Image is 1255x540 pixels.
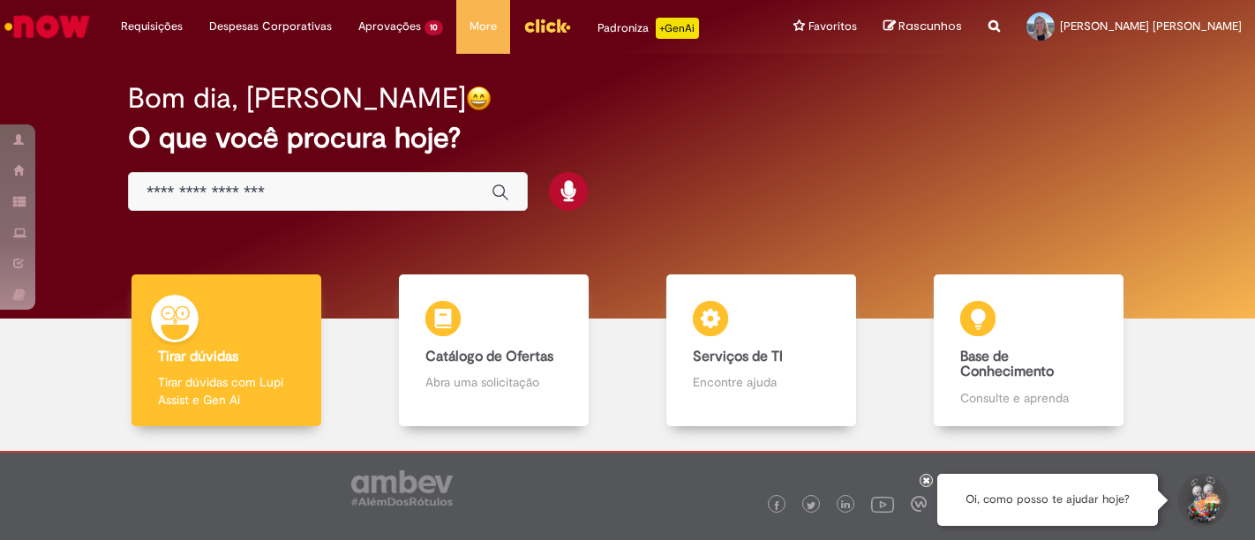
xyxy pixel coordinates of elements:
p: Consulte e aprenda [960,389,1096,407]
b: Tirar dúvidas [158,348,238,365]
a: Base de Conhecimento Consulte e aprenda [895,274,1162,427]
a: Serviços de TI Encontre ajuda [627,274,895,427]
a: Tirar dúvidas Tirar dúvidas com Lupi Assist e Gen Ai [93,274,360,427]
img: click_logo_yellow_360x200.png [523,12,571,39]
b: Base de Conhecimento [960,348,1054,381]
img: logo_footer_twitter.png [807,501,815,510]
img: logo_footer_facebook.png [772,501,781,510]
button: Iniciar Conversa de Suporte [1176,474,1229,527]
a: Rascunhos [883,19,962,35]
span: Rascunhos [898,18,962,34]
img: logo_footer_youtube.png [871,492,894,515]
img: ServiceNow [2,9,93,44]
span: [PERSON_NAME] [PERSON_NAME] [1060,19,1242,34]
p: Encontre ajuda [693,373,829,391]
div: Padroniza [597,18,699,39]
b: Catálogo de Ofertas [425,348,553,365]
img: logo_footer_workplace.png [911,496,927,512]
a: Catálogo de Ofertas Abra uma solicitação [360,274,627,427]
span: Favoritos [808,18,857,35]
p: Abra uma solicitação [425,373,561,391]
span: Despesas Corporativas [209,18,332,35]
h2: O que você procura hoje? [128,123,1127,154]
b: Serviços de TI [693,348,783,365]
img: happy-face.png [466,86,492,111]
p: Tirar dúvidas com Lupi Assist e Gen Ai [158,373,294,409]
img: logo_footer_ambev_rotulo_gray.png [351,470,453,506]
h2: Bom dia, [PERSON_NAME] [128,83,466,114]
p: +GenAi [656,18,699,39]
span: Aprovações [358,18,421,35]
span: Requisições [121,18,183,35]
div: Oi, como posso te ajudar hoje? [937,474,1158,526]
span: 10 [425,20,443,35]
span: More [470,18,497,35]
img: logo_footer_linkedin.png [841,500,850,511]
